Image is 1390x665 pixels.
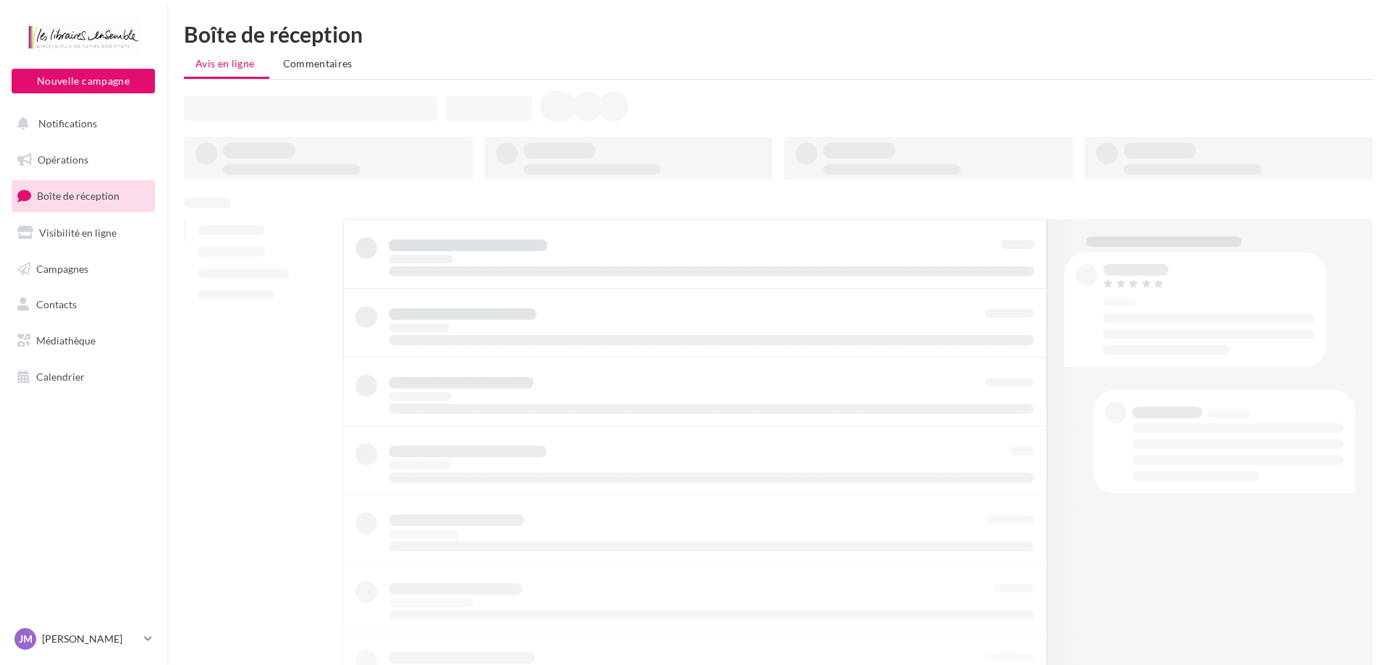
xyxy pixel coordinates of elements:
a: Opérations [9,145,158,175]
button: Nouvelle campagne [12,69,155,93]
a: JM [PERSON_NAME] [12,625,155,653]
span: Commentaires [283,57,353,69]
span: Notifications [38,117,97,130]
button: Notifications [9,109,152,139]
span: Visibilité en ligne [39,226,117,239]
span: Campagnes [36,262,88,274]
a: Calendrier [9,362,158,392]
a: Boîte de réception [9,180,158,211]
div: Boîte de réception [184,23,1373,45]
a: Contacts [9,289,158,320]
span: Médiathèque [36,334,96,347]
span: Boîte de réception [37,190,119,202]
span: Opérations [38,153,88,166]
p: [PERSON_NAME] [42,632,138,646]
a: Médiathèque [9,326,158,356]
a: Visibilité en ligne [9,218,158,248]
a: Campagnes [9,254,158,284]
span: Calendrier [36,370,85,383]
span: Contacts [36,298,77,310]
span: JM [19,632,33,646]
